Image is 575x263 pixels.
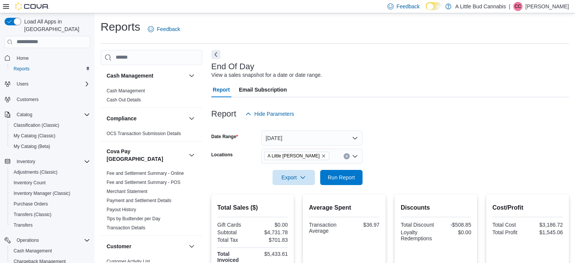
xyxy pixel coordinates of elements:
[11,221,90,230] span: Transfers
[14,157,38,166] button: Inventory
[101,86,202,107] div: Cash Management
[309,203,380,212] h2: Average Spent
[107,198,171,203] a: Payment and Settlement Details
[14,201,48,207] span: Purchase Orders
[515,2,521,11] span: CC
[157,25,180,33] span: Feedback
[14,133,56,139] span: My Catalog (Classic)
[8,120,93,131] button: Classification (Classic)
[14,180,46,186] span: Inventory Count
[107,180,180,185] a: Fee and Settlement Summary - POS
[11,210,90,219] span: Transfers (Classic)
[437,229,471,235] div: $0.00
[211,62,254,71] h3: End Of Day
[242,106,297,121] button: Hide Parameters
[328,174,355,181] span: Run Report
[11,121,62,130] a: Classification (Classic)
[11,178,90,187] span: Inventory Count
[401,229,434,241] div: Loyalty Redemptions
[309,222,343,234] div: Transaction Average
[14,143,50,149] span: My Catalog (Beta)
[513,2,522,11] div: Carolyn Cook
[2,156,93,167] button: Inventory
[268,152,320,160] span: A Little [PERSON_NAME]
[217,203,288,212] h2: Total Sales ($)
[529,229,563,235] div: $1,545.06
[187,151,196,160] button: Cova Pay [GEOGRAPHIC_DATA]
[11,178,49,187] a: Inventory Count
[101,169,202,235] div: Cova Pay [GEOGRAPHIC_DATA]
[101,19,140,34] h1: Reports
[11,131,90,140] span: My Catalog (Classic)
[273,170,315,185] button: Export
[277,170,310,185] span: Export
[321,154,326,158] button: Remove A Little Bud Summerland from selection in this group
[11,246,55,255] a: Cash Management
[344,153,350,159] button: Clear input
[254,237,288,243] div: $701.83
[107,198,171,204] span: Payment and Settlement Details
[145,22,183,37] a: Feedback
[107,207,136,213] span: Payout History
[320,170,363,185] button: Run Report
[14,110,35,119] button: Catalog
[11,64,90,73] span: Reports
[15,3,49,10] img: Cova
[426,10,426,11] span: Dark Mode
[2,53,93,64] button: Home
[107,189,147,194] a: Merchant Statement
[11,199,51,209] a: Purchase Orders
[11,168,90,177] span: Adjustments (Classic)
[14,236,42,245] button: Operations
[11,246,90,255] span: Cash Management
[8,188,93,199] button: Inventory Manager (Classic)
[107,225,145,231] span: Transaction Details
[107,97,141,103] a: Cash Out Details
[107,225,145,230] a: Transaction Details
[11,64,33,73] a: Reports
[11,142,90,151] span: My Catalog (Beta)
[2,109,93,120] button: Catalog
[492,203,563,212] h2: Cost/Profit
[8,220,93,230] button: Transfers
[14,79,90,89] span: Users
[187,71,196,80] button: Cash Management
[213,82,230,97] span: Report
[14,122,59,128] span: Classification (Classic)
[11,142,53,151] a: My Catalog (Beta)
[492,229,526,235] div: Total Profit
[14,54,32,63] a: Home
[2,94,93,105] button: Customers
[11,189,73,198] a: Inventory Manager (Classic)
[107,207,136,212] a: Payout History
[187,242,196,251] button: Customer
[8,177,93,188] button: Inventory Count
[217,222,251,228] div: Gift Cards
[455,2,506,11] p: A Little Bud Cannabis
[14,66,29,72] span: Reports
[107,131,181,137] span: OCS Transaction Submission Details
[107,188,147,195] span: Merchant Statement
[21,18,90,33] span: Load All Apps in [GEOGRAPHIC_DATA]
[14,95,42,104] a: Customers
[107,115,186,122] button: Compliance
[107,131,181,136] a: OCS Transaction Submission Details
[8,141,93,152] button: My Catalog (Beta)
[11,199,90,209] span: Purchase Orders
[11,168,60,177] a: Adjustments (Classic)
[17,159,35,165] span: Inventory
[8,199,93,209] button: Purchase Orders
[107,88,145,93] a: Cash Management
[509,2,510,11] p: |
[492,222,526,228] div: Total Cost
[397,3,420,10] span: Feedback
[107,171,184,176] a: Fee and Settlement Summary - Online
[14,95,90,104] span: Customers
[529,222,563,228] div: $3,186.72
[254,251,288,257] div: $5,433.61
[107,216,160,221] a: Tips by Budtender per Day
[211,152,233,158] label: Locations
[14,190,70,196] span: Inventory Manager (Classic)
[107,148,186,163] h3: Cova Pay [GEOGRAPHIC_DATA]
